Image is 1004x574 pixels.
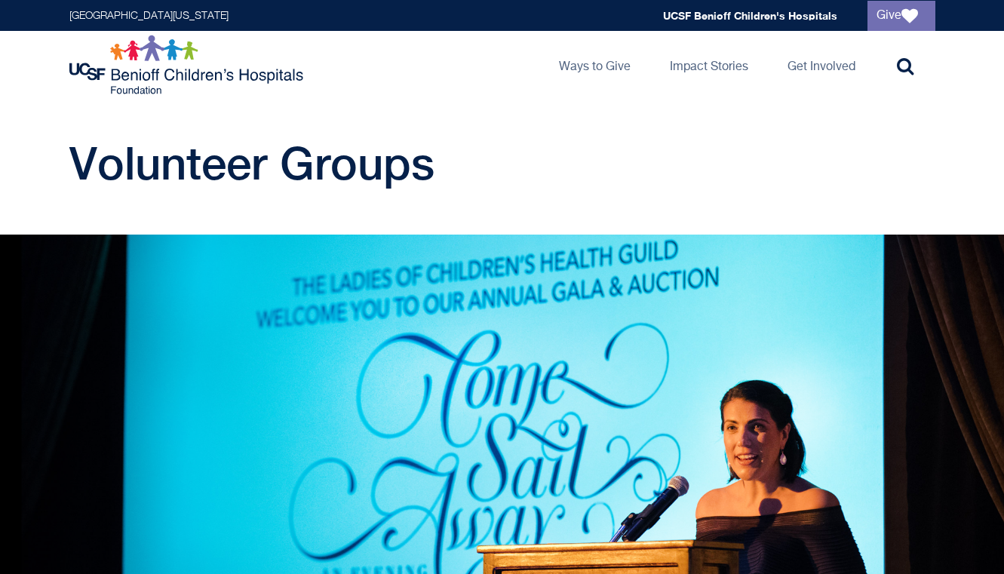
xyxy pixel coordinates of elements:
a: Get Involved [775,31,867,99]
img: Logo for UCSF Benioff Children's Hospitals Foundation [69,35,307,95]
a: Give [867,1,935,31]
a: [GEOGRAPHIC_DATA][US_STATE] [69,11,229,21]
a: UCSF Benioff Children's Hospitals [663,9,837,22]
span: Volunteer Groups [69,137,434,189]
a: Ways to Give [547,31,643,99]
a: Impact Stories [658,31,760,99]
